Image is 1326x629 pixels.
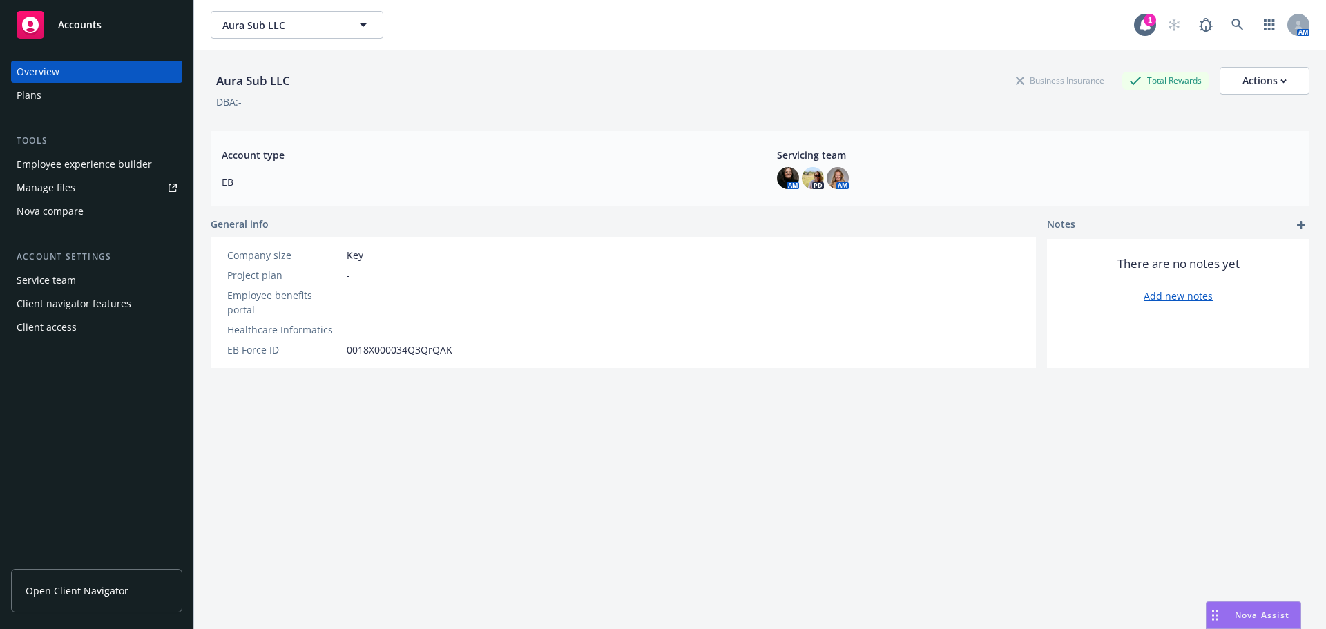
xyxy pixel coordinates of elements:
div: EB Force ID [227,342,341,357]
div: 1 [1144,14,1156,26]
button: Nova Assist [1206,601,1301,629]
a: Accounts [11,6,182,44]
div: Overview [17,61,59,83]
a: Client access [11,316,182,338]
a: Switch app [1256,11,1283,39]
div: Service team [17,269,76,291]
div: Nova compare [17,200,84,222]
div: Plans [17,84,41,106]
a: Client navigator features [11,293,182,315]
div: Project plan [227,268,341,282]
img: photo [827,167,849,189]
span: General info [211,217,269,231]
button: Aura Sub LLC [211,11,383,39]
div: Drag to move [1207,602,1224,628]
a: Employee experience builder [11,153,182,175]
span: Notes [1047,217,1075,233]
span: 0018X000034Q3QrQAK [347,342,452,357]
span: Accounts [58,19,102,30]
div: Total Rewards [1122,72,1209,89]
div: Client navigator features [17,293,131,315]
span: EB [222,175,743,189]
a: Search [1224,11,1251,39]
img: photo [777,167,799,189]
div: Company size [227,248,341,262]
div: Aura Sub LLC [211,72,296,90]
a: Add new notes [1144,289,1213,303]
span: Open Client Navigator [26,583,128,598]
a: Report a Bug [1192,11,1220,39]
a: Overview [11,61,182,83]
a: Plans [11,84,182,106]
button: Actions [1220,67,1309,95]
a: Start snowing [1160,11,1188,39]
span: There are no notes yet [1117,255,1240,272]
div: Actions [1242,68,1287,94]
div: Business Insurance [1009,72,1111,89]
img: photo [802,167,824,189]
div: Tools [11,134,182,148]
span: Nova Assist [1235,609,1289,621]
a: Nova compare [11,200,182,222]
a: Service team [11,269,182,291]
span: - [347,322,350,337]
div: DBA: - [216,95,242,109]
a: Manage files [11,177,182,199]
div: Employee benefits portal [227,288,341,317]
span: Aura Sub LLC [222,18,342,32]
div: Employee experience builder [17,153,152,175]
a: add [1293,217,1309,233]
div: Account settings [11,250,182,264]
span: - [347,268,350,282]
div: Healthcare Informatics [227,322,341,337]
div: Manage files [17,177,75,199]
span: Servicing team [777,148,1298,162]
span: Key [347,248,363,262]
span: Account type [222,148,743,162]
div: Client access [17,316,77,338]
span: - [347,296,350,310]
